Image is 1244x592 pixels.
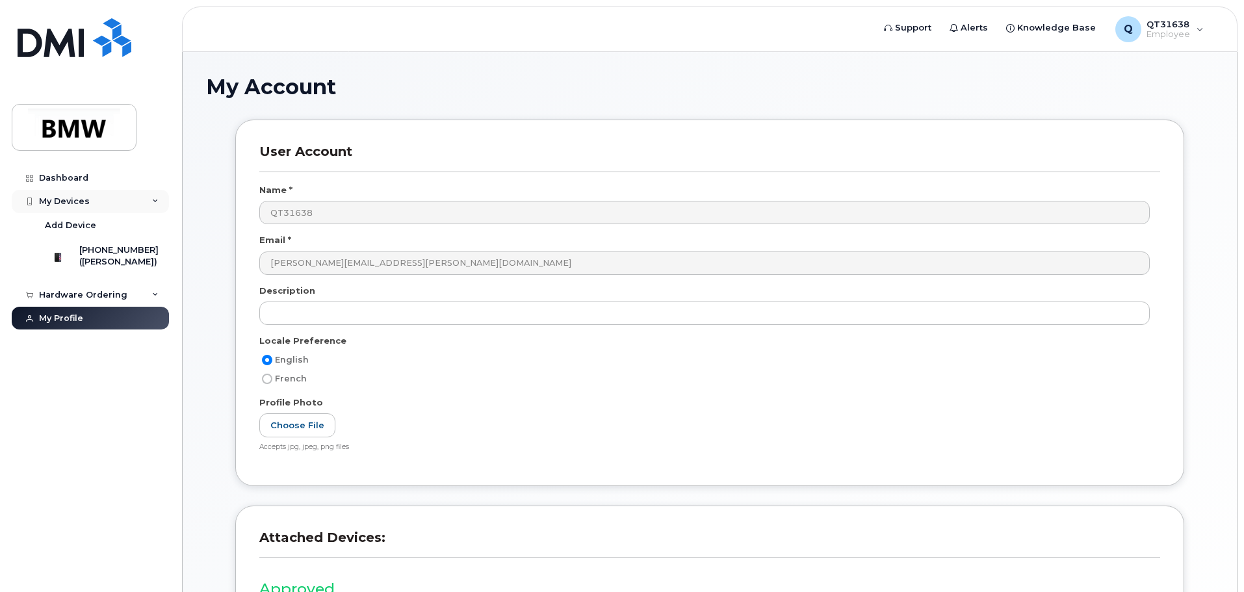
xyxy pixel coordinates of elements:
[259,285,315,297] label: Description
[275,374,307,383] span: French
[262,355,272,365] input: English
[259,335,346,347] label: Locale Preference
[259,443,1150,452] div: Accepts jpg, jpeg, png files
[262,374,272,384] input: French
[259,234,291,246] label: Email *
[275,355,309,365] span: English
[259,413,335,437] label: Choose File
[259,530,1160,558] h3: Attached Devices:
[1187,535,1234,582] iframe: Messenger Launcher
[206,75,1213,98] h1: My Account
[259,144,1160,172] h3: User Account
[259,396,323,409] label: Profile Photo
[259,184,292,196] label: Name *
